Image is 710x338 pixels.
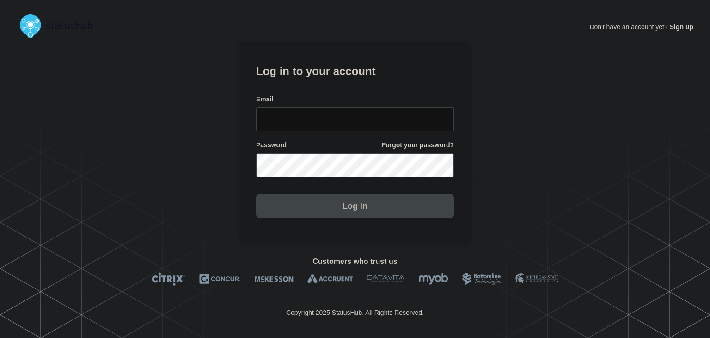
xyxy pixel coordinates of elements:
[17,257,693,266] h2: Customers who trust us
[199,272,241,286] img: Concur logo
[256,107,454,131] input: email input
[256,194,454,218] button: Log in
[256,62,454,79] h1: Log in to your account
[256,141,287,150] span: Password
[462,272,502,286] img: Bottomline logo
[255,272,294,286] img: McKesson logo
[286,309,424,316] p: Copyright 2025 StatusHub. All Rights Reserved.
[17,11,104,41] img: StatusHub logo
[515,272,558,286] img: MSU logo
[418,272,448,286] img: myob logo
[668,23,693,31] a: Sign up
[589,16,693,38] p: Don't have an account yet?
[256,153,454,177] input: password input
[256,95,273,104] span: Email
[382,141,454,150] a: Forgot your password?
[307,272,353,286] img: Accruent logo
[367,272,404,286] img: DataVita logo
[152,272,185,286] img: Citrix logo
